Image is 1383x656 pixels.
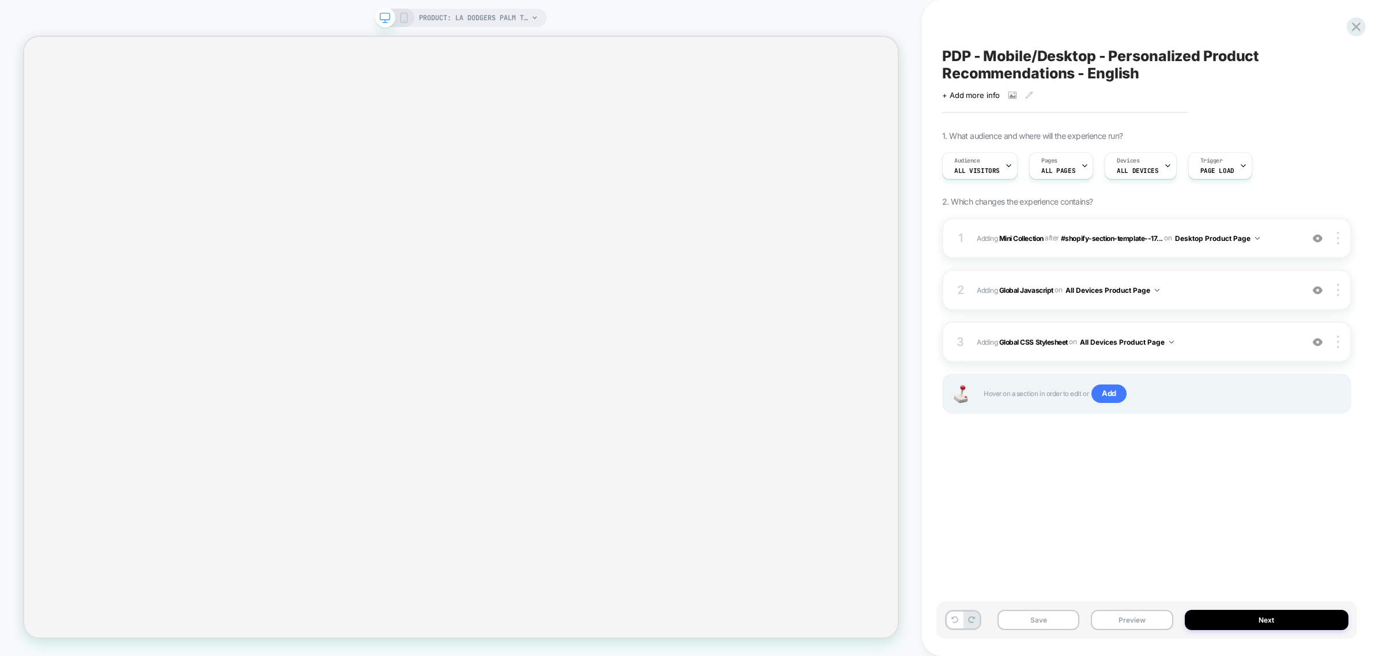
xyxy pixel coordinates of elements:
img: close [1337,284,1339,296]
img: crossed eye [1313,337,1322,347]
img: down arrow [1155,289,1159,292]
span: + Add more info [942,91,1000,100]
button: Save [997,610,1079,630]
img: close [1337,232,1339,244]
span: 1. What audience and where will the experience run? [942,131,1123,141]
span: Devices [1117,157,1139,165]
span: Add [1091,384,1127,403]
button: Next [1185,610,1348,630]
button: All Devices Product Page [1065,283,1159,297]
span: Adding [977,335,1297,349]
img: Joystick [949,385,972,403]
span: ALL PAGES [1041,167,1075,175]
span: Pages [1041,157,1057,165]
button: Preview [1091,610,1173,630]
span: Adding [977,283,1297,297]
span: on [1164,232,1172,244]
span: PDP - Mobile/Desktop - Personalized Product Recommendations - English [942,47,1351,82]
button: All Devices Product Page [1080,335,1174,349]
img: down arrow [1255,237,1260,240]
b: Global Javascript [999,285,1053,294]
button: Desktop Product Page [1175,231,1260,246]
span: on [1055,284,1062,296]
div: 3 [955,331,966,352]
span: Page Load [1200,167,1234,175]
span: on [1069,335,1076,348]
div: 1 [955,228,966,248]
img: crossed eye [1313,285,1322,295]
span: Trigger [1200,157,1223,165]
img: close [1337,335,1339,348]
img: down arrow [1169,341,1174,344]
span: All Visitors [954,167,1000,175]
span: PRODUCT: LA Dodgers Palm Taco Blue 59FIFTY Cap [70625798] [419,9,528,27]
span: #shopify-section-template--17... [1061,233,1163,242]
div: 2 [955,280,966,300]
img: crossed eye [1313,233,1322,243]
span: Adding [977,233,1044,242]
b: Mini Collection [999,233,1044,242]
b: Global CSS Stylesheet [999,337,1068,346]
span: 2. Which changes the experience contains? [942,197,1093,206]
span: Hover on a section in order to edit or [984,384,1339,403]
span: Audience [954,157,980,165]
span: AFTER [1045,233,1059,242]
span: ALL DEVICES [1117,167,1158,175]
